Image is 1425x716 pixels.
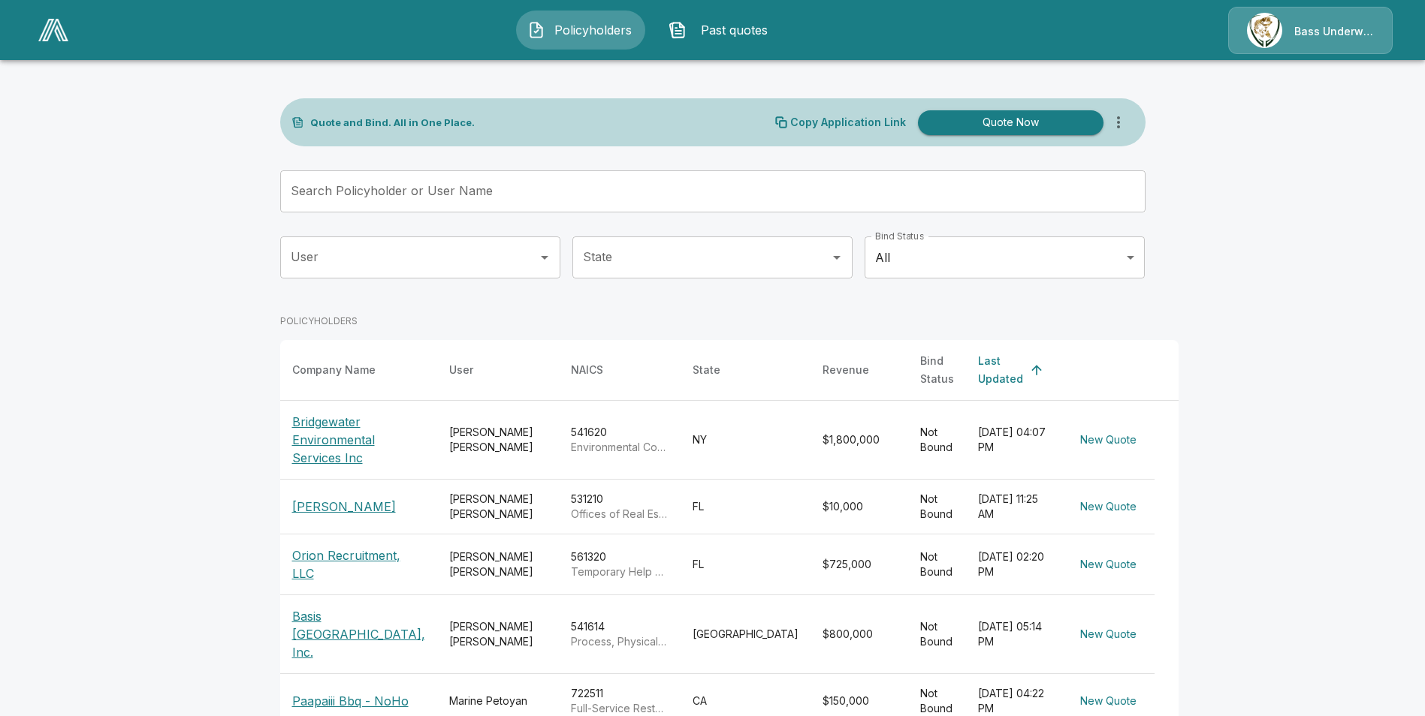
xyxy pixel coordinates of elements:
div: Company Name [292,361,376,379]
button: Past quotes IconPast quotes [657,11,786,50]
p: [PERSON_NAME] [292,498,396,516]
td: [DATE] 04:07 PM [966,401,1062,480]
div: 722511 [571,686,669,716]
button: more [1103,107,1134,137]
div: User [449,361,473,379]
td: [DATE] 05:14 PM [966,595,1062,674]
p: Offices of Real Estate Agents and Brokers [571,507,669,522]
td: [DATE] 02:20 PM [966,534,1062,595]
img: Policyholders Icon [527,21,545,39]
button: Open [534,247,555,268]
td: $1,800,000 [811,401,908,480]
span: Past quotes [693,21,775,39]
td: Not Bound [908,534,966,595]
td: FL [681,480,811,534]
div: [PERSON_NAME] [PERSON_NAME] [449,549,547,579]
p: Copy Application Link [790,117,906,128]
button: New Quote [1074,426,1143,454]
p: Temporary Help Services [571,564,669,579]
div: 561320 [571,549,669,579]
td: Not Bound [908,401,966,480]
p: Basis [GEOGRAPHIC_DATA], Inc. [292,607,425,661]
div: Last Updated [978,352,1023,388]
div: 541614 [571,619,669,649]
p: Full-Service Restaurants [571,701,669,716]
img: Past quotes Icon [669,21,687,39]
label: Bind Status [875,230,924,242]
img: AA Logo [38,19,68,41]
p: Orion Recruitment, LLC [292,546,425,582]
div: 541620 [571,425,669,455]
td: [DATE] 11:25 AM [966,480,1062,534]
div: [PERSON_NAME] [PERSON_NAME] [449,492,547,522]
p: Bridgewater Environmental Services Inc [292,413,425,467]
td: NY [681,401,811,480]
p: Quote and Bind. All in One Place. [310,118,475,128]
th: Bind Status [908,340,966,401]
td: Not Bound [908,595,966,674]
td: $800,000 [811,595,908,674]
button: New Quote [1074,621,1143,648]
p: Process, Physical Distribution, and Logistics Consulting Services [571,634,669,649]
div: Marine Petoyan [449,693,547,708]
td: $10,000 [811,480,908,534]
td: [GEOGRAPHIC_DATA] [681,595,811,674]
a: Quote Now [912,110,1103,135]
td: Not Bound [908,480,966,534]
p: POLICYHOLDERS [280,314,358,328]
div: 531210 [571,492,669,522]
td: $725,000 [811,534,908,595]
div: Revenue [823,361,869,379]
div: [PERSON_NAME] [PERSON_NAME] [449,619,547,649]
p: Environmental Consulting Services [571,440,669,455]
button: New Quote [1074,493,1143,521]
div: State [693,361,720,379]
button: New Quote [1074,687,1143,715]
div: [PERSON_NAME] [PERSON_NAME] [449,425,547,455]
div: NAICS [571,361,603,379]
p: Paapaiii Bbq - NoHo [292,692,409,710]
span: Policyholders [551,21,634,39]
button: Open [826,247,847,268]
div: All [865,236,1145,278]
button: Quote Now [918,110,1103,135]
td: FL [681,534,811,595]
button: Policyholders IconPolicyholders [516,11,645,50]
button: New Quote [1074,551,1143,579]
